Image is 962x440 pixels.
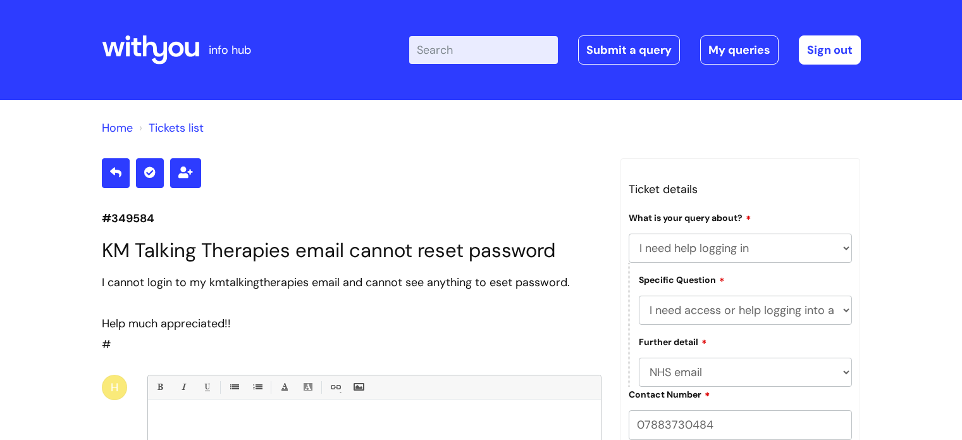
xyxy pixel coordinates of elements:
[149,120,204,135] a: Tickets list
[102,375,127,400] div: H
[249,379,265,395] a: 1. Ordered List (Ctrl-Shift-8)
[136,118,204,138] li: Tickets list
[199,379,214,395] a: Underline(Ctrl-U)
[102,272,601,292] div: I cannot login to my kmtalkingtherapies email and cannot see anything to eset password.
[639,273,725,286] label: Specific Question
[327,379,343,395] a: Link
[629,387,710,400] label: Contact Number
[629,179,853,199] h3: Ticket details
[409,36,558,64] input: Search
[102,239,601,262] h1: KM Talking Therapies email cannot reset password
[209,40,251,60] p: info hub
[102,313,601,334] div: Help much appreciated!!
[350,379,366,395] a: Insert Image...
[578,35,680,65] a: Submit a query
[300,379,316,395] a: Back Color
[152,379,168,395] a: Bold (Ctrl-B)
[102,208,601,229] p: #349584
[639,335,707,348] label: Further detail
[799,35,861,65] a: Sign out
[102,120,133,135] a: Home
[629,211,751,223] label: What is your query about?
[276,379,292,395] a: Font Color
[226,379,242,395] a: • Unordered List (Ctrl-Shift-7)
[409,35,861,65] div: | -
[102,118,133,138] li: Solution home
[175,379,191,395] a: Italic (Ctrl-I)
[102,272,601,355] div: #
[700,35,779,65] a: My queries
